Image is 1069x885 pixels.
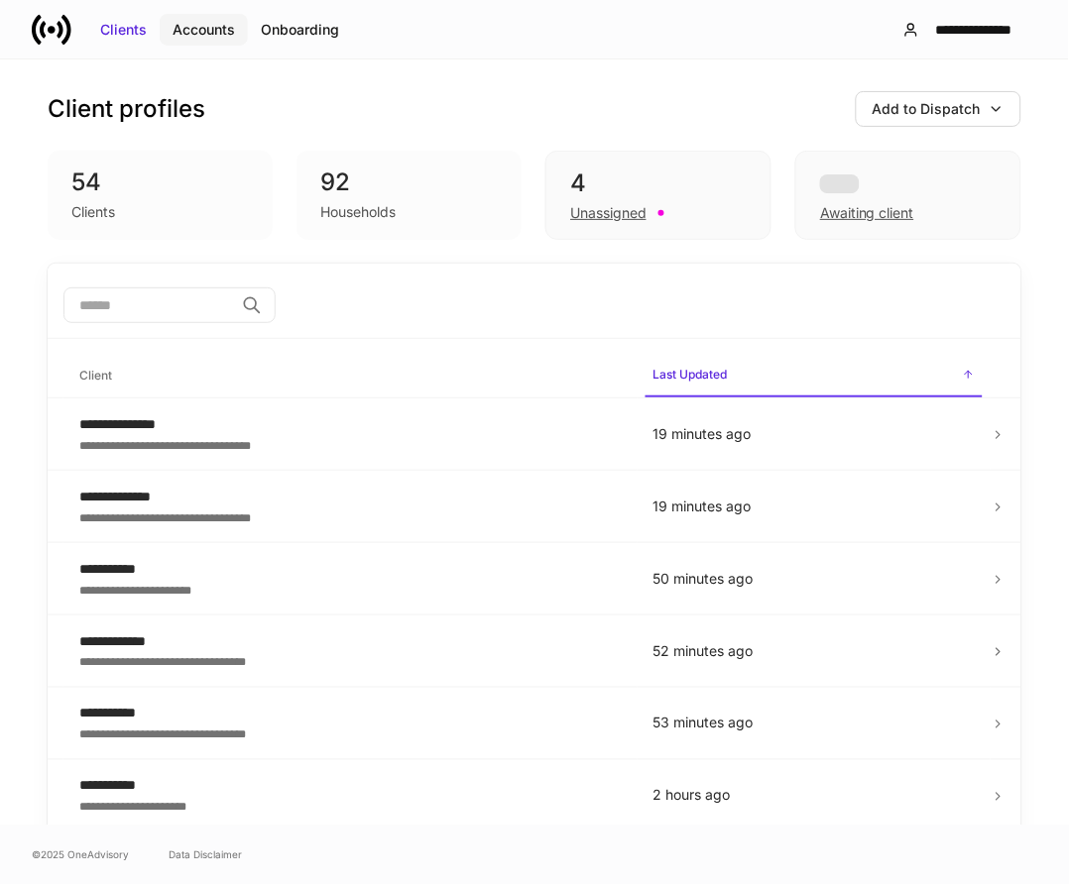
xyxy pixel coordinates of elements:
div: Unassigned [570,203,647,223]
button: Onboarding [248,14,352,46]
button: Clients [87,14,160,46]
div: 92 [320,166,498,198]
div: 4 [570,167,747,199]
h6: Last Updated [653,365,728,384]
div: Clients [100,20,147,40]
div: Onboarding [261,20,339,40]
div: Clients [71,202,115,222]
p: 19 minutes ago [653,497,975,516]
button: Accounts [160,14,248,46]
a: Data Disclaimer [169,847,242,863]
h3: Client profiles [48,93,205,125]
div: Awaiting client [795,151,1021,240]
span: Client [71,356,630,396]
p: 2 hours ago [653,786,975,806]
p: 53 minutes ago [653,714,975,733]
div: Add to Dispatch [873,99,981,119]
div: Awaiting client [820,203,914,223]
p: 50 minutes ago [653,569,975,589]
div: 54 [71,166,249,198]
h6: Client [79,366,112,385]
p: 19 minutes ago [653,424,975,444]
div: Households [320,202,396,222]
div: 4Unassigned [545,151,772,240]
span: Last Updated [646,355,983,397]
div: Accounts [173,20,235,40]
span: © 2025 OneAdvisory [32,847,129,863]
p: 52 minutes ago [653,641,975,661]
button: Add to Dispatch [856,91,1021,127]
